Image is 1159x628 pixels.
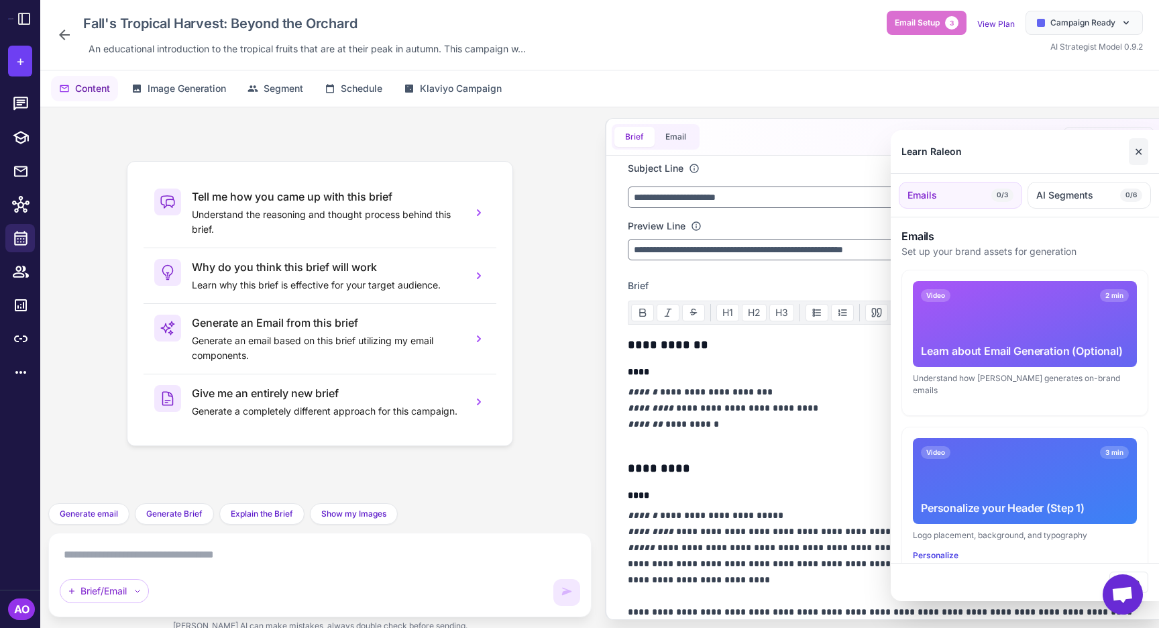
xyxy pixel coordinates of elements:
div: Logo placement, background, and typography [913,529,1137,541]
span: 0/6 [1120,189,1142,202]
p: Set up your brand assets for generation [901,244,1148,259]
span: 2 min [1100,289,1129,302]
button: AI Segments0/6 [1028,182,1151,209]
h3: Emails [901,228,1148,244]
span: Emails [907,188,937,203]
div: Understand how [PERSON_NAME] generates on-brand emails [913,372,1137,397]
span: 0/3 [991,189,1013,202]
div: Open chat [1103,574,1143,615]
div: Learn about Email Generation (Optional) [921,343,1129,359]
span: 3 min [1100,446,1129,459]
button: Close [1109,572,1148,593]
div: Personalize your Header (Step 1) [921,500,1129,516]
button: Personalize [913,549,958,562]
button: Emails0/3 [899,182,1022,209]
span: Video [921,446,950,459]
span: Video [921,289,950,302]
div: Learn Raleon [901,144,962,159]
button: Close [1129,138,1148,165]
span: AI Segments [1036,188,1093,203]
